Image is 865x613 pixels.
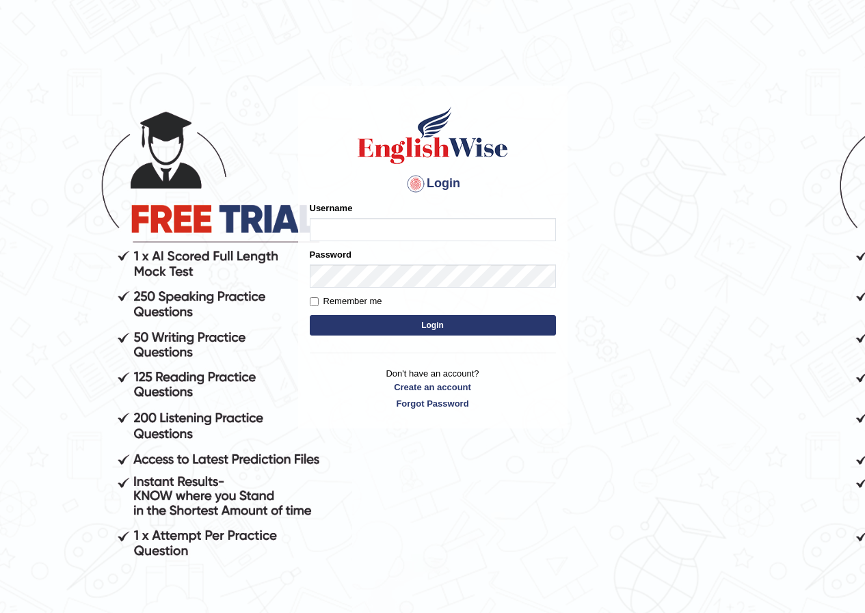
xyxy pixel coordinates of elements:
[310,315,556,336] button: Login
[310,397,556,410] a: Forgot Password
[310,381,556,394] a: Create an account
[310,367,556,409] p: Don't have an account?
[310,248,351,261] label: Password
[310,202,353,215] label: Username
[310,173,556,195] h4: Login
[310,295,382,308] label: Remember me
[355,105,511,166] img: Logo of English Wise sign in for intelligent practice with AI
[310,297,319,306] input: Remember me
